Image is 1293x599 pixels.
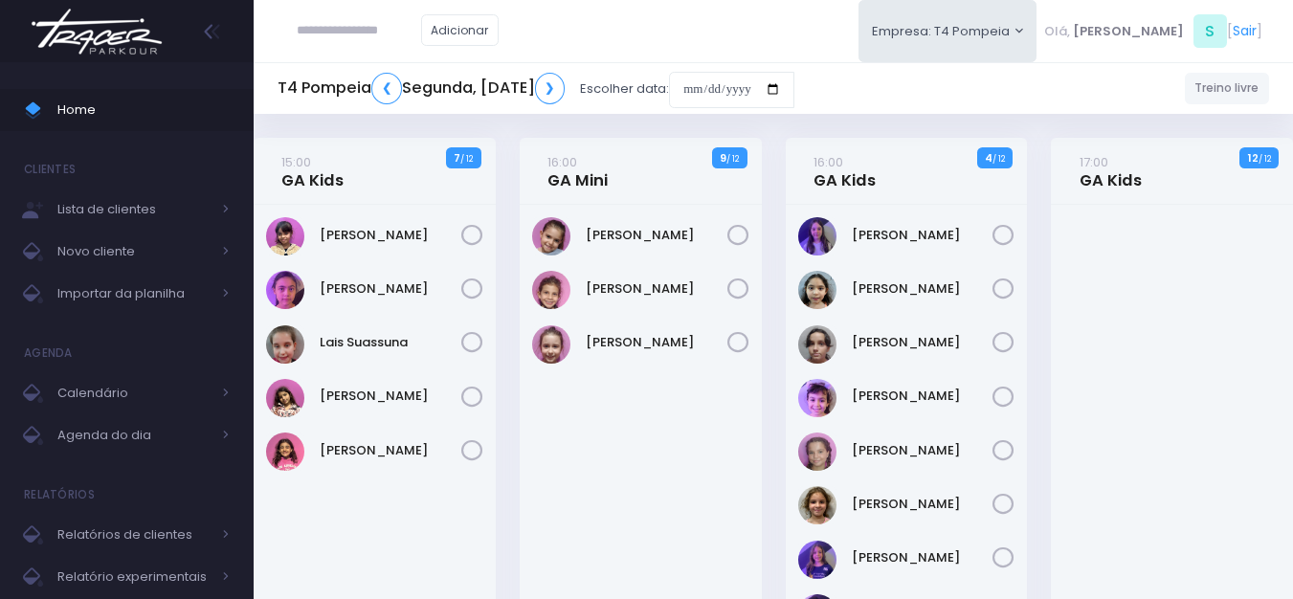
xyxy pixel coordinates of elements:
img: Luiza Braz [266,379,304,417]
img: Rafaella Medeiros [532,325,570,364]
a: Adicionar [421,14,500,46]
img: Luisa Yen Muller [798,271,836,309]
a: [PERSON_NAME] [320,226,461,245]
a: 17:00GA Kids [1080,152,1142,190]
a: [PERSON_NAME] [852,387,993,406]
a: 16:00GA Mini [547,152,608,190]
small: 16:00 [547,153,577,171]
img: Paolla Guerreiro [798,433,836,471]
a: [PERSON_NAME] [320,387,461,406]
a: [PERSON_NAME] [852,441,993,460]
img: Lia Widman [798,217,836,255]
span: Olá, [1044,22,1070,41]
strong: 7 [454,150,460,166]
small: / 12 [726,153,739,165]
a: [PERSON_NAME] [852,548,993,567]
span: S [1193,14,1227,48]
a: [PERSON_NAME] [586,226,727,245]
h4: Clientes [24,150,76,189]
a: [PERSON_NAME] [586,279,727,299]
small: / 12 [992,153,1005,165]
span: [PERSON_NAME] [1073,22,1184,41]
a: [PERSON_NAME] [586,333,727,352]
small: / 12 [460,153,473,165]
a: [PERSON_NAME] [320,441,461,460]
h5: T4 Pompeia Segunda, [DATE] [278,73,565,104]
a: [PERSON_NAME] [852,226,993,245]
small: 16:00 [814,153,843,171]
h4: Relatórios [24,476,95,514]
img: Clarice Lopes [266,217,304,255]
span: Relatórios de clientes [57,522,211,547]
img: LARA SHIMABUC [532,217,570,255]
small: / 12 [1259,153,1271,165]
img: Olivia Tozi [532,271,570,309]
span: Relatório experimentais [57,565,211,589]
a: Lais Suassuna [320,333,461,352]
a: [PERSON_NAME] [852,495,993,514]
strong: 4 [985,150,992,166]
img: Nina Loureiro Andrusyszyn [798,379,836,417]
a: [PERSON_NAME] [852,279,993,299]
img: Rafaela Braga [798,486,836,524]
strong: 12 [1248,150,1259,166]
a: [PERSON_NAME] [852,333,993,352]
img: Gabrielly Rosa Teixeira [266,271,304,309]
a: [PERSON_NAME] [320,279,461,299]
span: Importar da planilha [57,281,211,306]
a: Treino livre [1185,73,1270,104]
a: 15:00GA Kids [281,152,344,190]
a: ❯ [535,73,566,104]
img: Maria Orpheu [266,433,304,471]
a: 16:00GA Kids [814,152,876,190]
span: Novo cliente [57,239,211,264]
span: Lista de clientes [57,197,211,222]
img: Rosa Widman [798,541,836,579]
a: Sair [1233,21,1257,41]
h4: Agenda [24,334,73,372]
span: Home [57,98,230,122]
small: 17:00 [1080,153,1108,171]
small: 15:00 [281,153,311,171]
img: Luiza Lobello Demônaco [798,325,836,364]
strong: 9 [720,150,726,166]
div: Escolher data: [278,67,794,111]
a: ❮ [371,73,402,104]
span: Agenda do dia [57,423,211,448]
div: [ ] [1037,10,1269,53]
span: Calendário [57,381,211,406]
img: Lais Suassuna [266,325,304,364]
